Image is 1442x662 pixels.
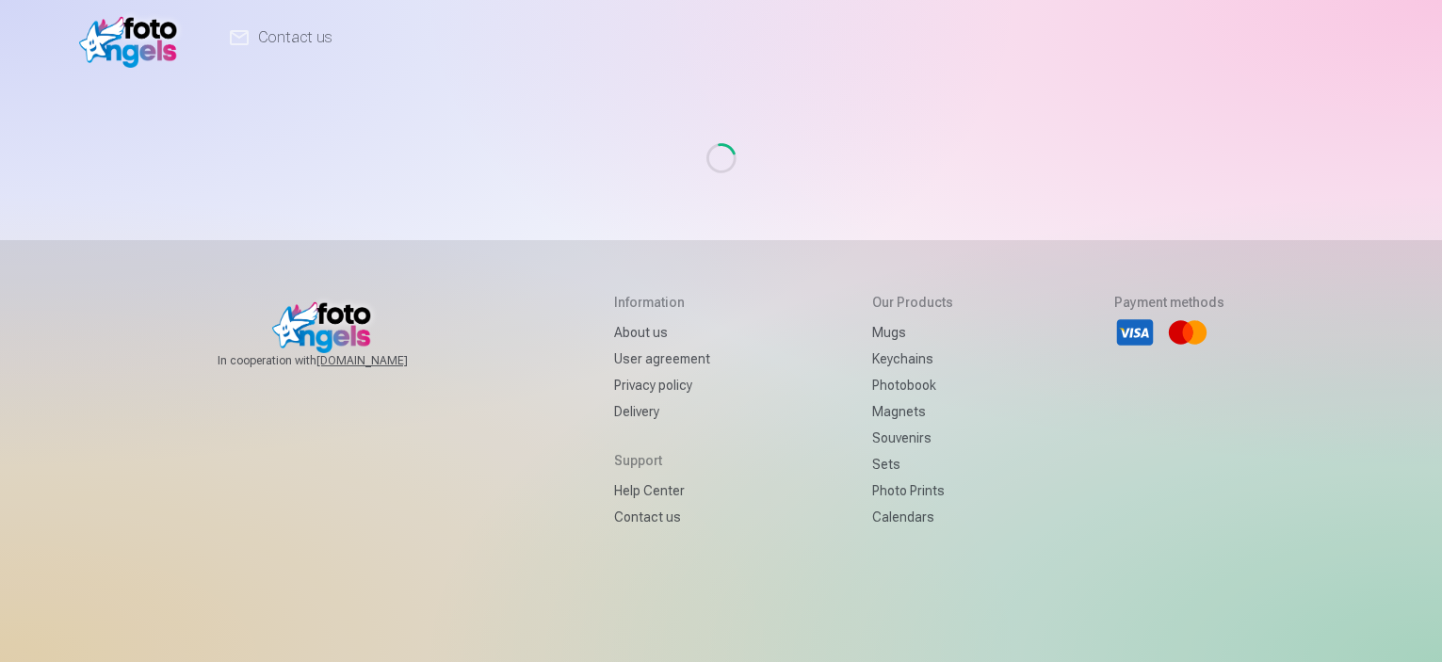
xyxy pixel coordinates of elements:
[218,353,453,368] span: In cooperation with
[872,425,953,451] a: Souvenirs
[872,319,953,346] a: Mugs
[1167,312,1208,353] li: Mastercard
[872,372,953,398] a: Photobook
[1114,312,1156,353] li: Visa
[1114,293,1224,312] h5: Payment methods
[872,504,953,530] a: Calendars
[872,398,953,425] a: Magnets
[614,346,710,372] a: User agreement
[872,293,953,312] h5: Our products
[872,346,953,372] a: Keychains
[614,451,710,470] h5: Support
[614,319,710,346] a: About us
[316,353,453,368] a: [DOMAIN_NAME]
[79,8,187,68] img: /fa1
[614,293,710,312] h5: Information
[872,477,953,504] a: Photo prints
[614,504,710,530] a: Contact us
[872,451,953,477] a: Sets
[614,372,710,398] a: Privacy policy
[614,398,710,425] a: Delivery
[614,477,710,504] a: Help Center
